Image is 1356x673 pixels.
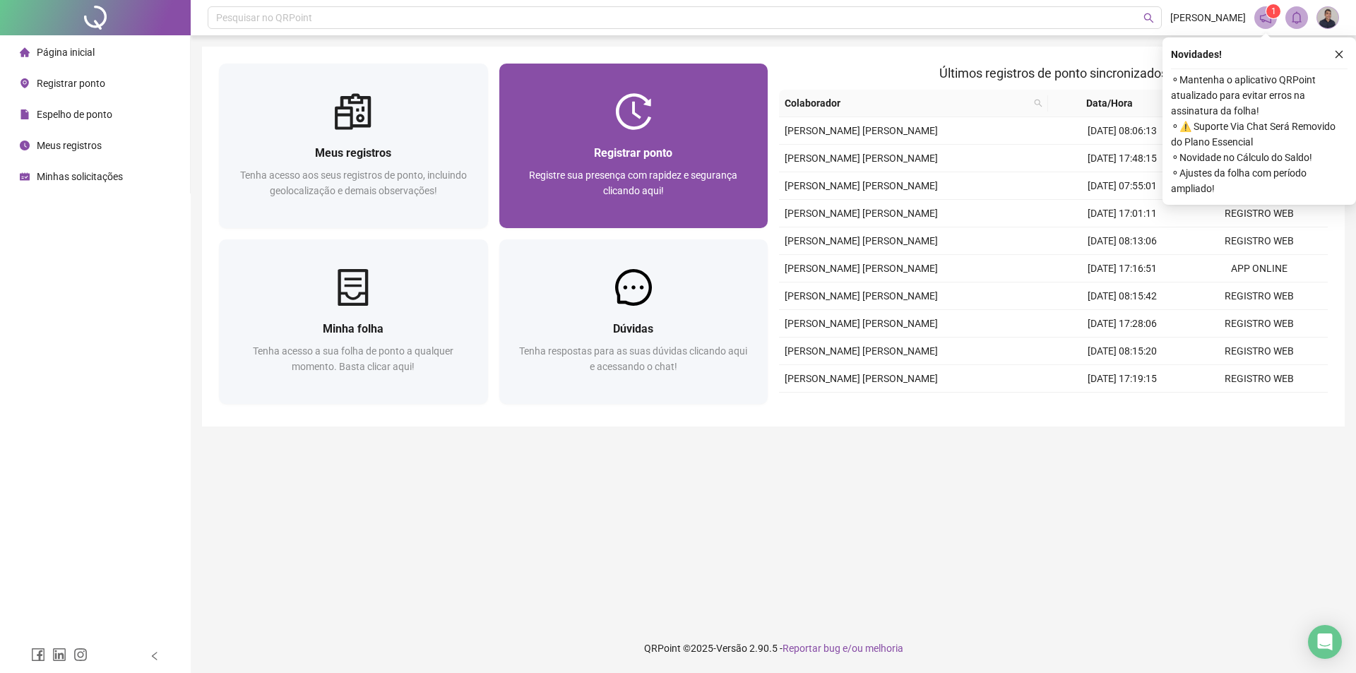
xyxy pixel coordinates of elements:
a: Meus registrosTenha acesso aos seus registros de ponto, incluindo geolocalização e demais observa... [219,64,488,228]
span: ⚬ Novidade no Cálculo do Saldo! [1171,150,1348,165]
span: Meus registros [37,140,102,151]
span: environment [20,78,30,88]
span: Versão [716,643,747,654]
span: Tenha respostas para as suas dúvidas clicando aqui e acessando o chat! [519,345,747,372]
span: Espelho de ponto [37,109,112,120]
span: Colaborador [785,95,1028,111]
span: Minhas solicitações [37,171,123,182]
span: schedule [20,172,30,181]
span: [PERSON_NAME] [1170,10,1246,25]
span: Novidades ! [1171,47,1222,62]
span: search [1031,93,1045,114]
span: [PERSON_NAME] [PERSON_NAME] [785,318,938,329]
span: bell [1290,11,1303,24]
span: [PERSON_NAME] [PERSON_NAME] [785,373,938,384]
div: Open Intercom Messenger [1308,625,1342,659]
span: [PERSON_NAME] [PERSON_NAME] [785,290,938,302]
span: 1 [1271,6,1276,16]
span: search [1034,99,1042,107]
span: linkedin [52,648,66,662]
td: [DATE] 08:10:32 [1054,393,1191,420]
span: Meus registros [315,146,391,160]
span: [PERSON_NAME] [PERSON_NAME] [785,208,938,219]
td: [DATE] 08:06:13 [1054,117,1191,145]
td: APP ONLINE [1191,255,1328,282]
span: [PERSON_NAME] [PERSON_NAME] [785,153,938,164]
span: Dúvidas [613,322,653,335]
td: [DATE] 17:28:06 [1054,310,1191,338]
span: Tenha acesso a sua folha de ponto a qualquer momento. Basta clicar aqui! [253,345,453,372]
span: [PERSON_NAME] [PERSON_NAME] [785,263,938,274]
td: REGISTRO WEB [1191,338,1328,365]
span: facebook [31,648,45,662]
img: 89255 [1317,7,1338,28]
span: Reportar bug e/ou melhoria [783,643,903,654]
th: Data/Hora [1048,90,1183,117]
span: Página inicial [37,47,95,58]
td: [DATE] 08:15:42 [1054,282,1191,310]
span: Últimos registros de ponto sincronizados [939,66,1167,81]
td: [DATE] 07:55:01 [1054,172,1191,200]
td: [DATE] 08:13:06 [1054,227,1191,255]
a: DúvidasTenha respostas para as suas dúvidas clicando aqui e acessando o chat! [499,239,768,404]
span: [PERSON_NAME] [PERSON_NAME] [785,235,938,246]
span: Data/Hora [1054,95,1166,111]
td: REGISTRO WEB [1191,365,1328,393]
td: [DATE] 17:16:51 [1054,255,1191,282]
td: REGISTRO WEB [1191,282,1328,310]
span: [PERSON_NAME] [PERSON_NAME] [785,180,938,191]
td: REGISTRO WEB [1191,200,1328,227]
span: file [20,109,30,119]
span: ⚬ Mantenha o aplicativo QRPoint atualizado para evitar erros na assinatura da folha! [1171,72,1348,119]
td: [DATE] 17:01:11 [1054,200,1191,227]
sup: 1 [1266,4,1280,18]
span: home [20,47,30,57]
span: [PERSON_NAME] [PERSON_NAME] [785,345,938,357]
span: Registrar ponto [594,146,672,160]
span: ⚬ ⚠️ Suporte Via Chat Será Removido do Plano Essencial [1171,119,1348,150]
span: notification [1259,11,1272,24]
span: Registrar ponto [37,78,105,89]
td: REGISTRO WEB [1191,227,1328,255]
span: search [1143,13,1154,23]
a: Registrar pontoRegistre sua presença com rapidez e segurança clicando aqui! [499,64,768,228]
span: left [150,651,160,661]
span: instagram [73,648,88,662]
a: Minha folhaTenha acesso a sua folha de ponto a qualquer momento. Basta clicar aqui! [219,239,488,404]
footer: QRPoint © 2025 - 2.90.5 - [191,624,1356,673]
td: [DATE] 17:48:15 [1054,145,1191,172]
span: Tenha acesso aos seus registros de ponto, incluindo geolocalização e demais observações! [240,169,467,196]
span: ⚬ Ajustes da folha com período ampliado! [1171,165,1348,196]
span: Registre sua presença com rapidez e segurança clicando aqui! [529,169,737,196]
td: [DATE] 08:15:20 [1054,338,1191,365]
td: [DATE] 17:19:15 [1054,365,1191,393]
td: REGISTRO WEB [1191,310,1328,338]
td: REGISTRO WEB [1191,393,1328,420]
span: [PERSON_NAME] [PERSON_NAME] [785,125,938,136]
span: clock-circle [20,141,30,150]
span: close [1334,49,1344,59]
span: Minha folha [323,322,383,335]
